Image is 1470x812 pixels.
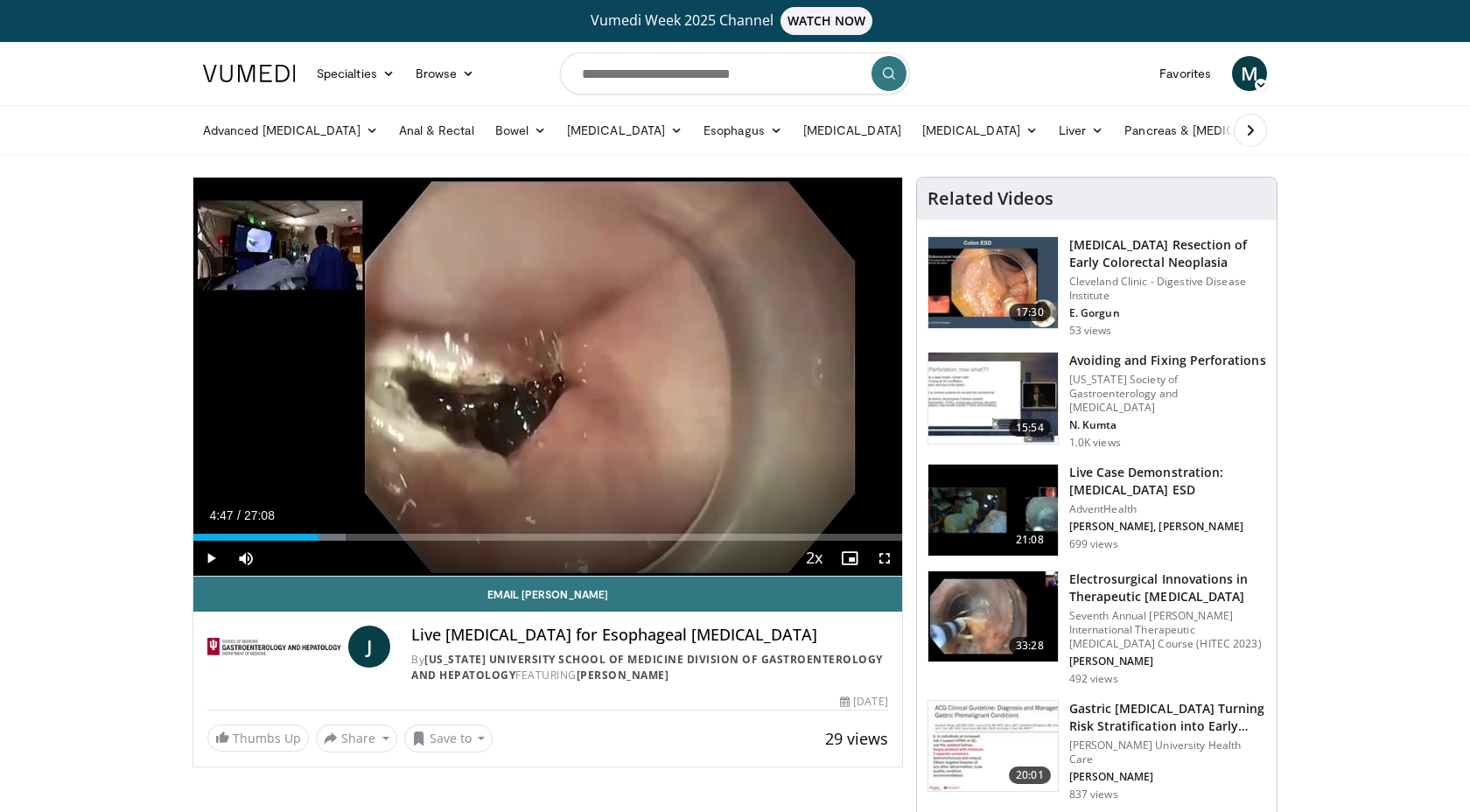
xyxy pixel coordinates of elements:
[1009,766,1051,784] span: 20:01
[1048,113,1114,148] a: Liver
[928,571,1058,662] img: 96ba4dcf-a084-408d-aab4-b40e80adc05e.150x105_q85_crop-smart_upscale.jpg
[203,65,296,82] img: VuMedi Logo
[927,188,1053,209] h4: Related Videos
[912,113,1048,148] a: [MEDICAL_DATA]
[927,570,1266,686] a: 33:28 Electrosurgical Innovations in Therapeutic [MEDICAL_DATA] Seventh Annual [PERSON_NAME] Inte...
[192,113,388,148] a: Advanced [MEDICAL_DATA]
[209,508,233,522] span: 4:47
[1069,373,1266,415] p: [US_STATE] Society of Gastroenterology and [MEDICAL_DATA]
[1232,56,1267,91] a: M
[193,534,902,541] div: Progress Bar
[840,694,887,710] div: [DATE]
[244,508,275,522] span: 27:08
[927,236,1266,338] a: 17:30 [MEDICAL_DATA] Resection of Early Colorectal Neoplasia Cleveland Clinic - Digestive Disease...
[1069,502,1266,516] p: AdventHealth
[348,626,390,668] a: J
[832,541,867,576] button: Enable picture-in-picture mode
[927,352,1266,450] a: 15:54 Avoiding and Fixing Perforations [US_STATE] Society of Gastroenterology and [MEDICAL_DATA] ...
[193,577,902,612] a: Email [PERSON_NAME]
[405,56,486,91] a: Browse
[577,668,669,682] a: [PERSON_NAME]
[228,541,263,576] button: Mute
[927,700,1266,801] a: 20:01 Gastric [MEDICAL_DATA] Turning Risk Stratification into Early… [PERSON_NAME] University Hea...
[1069,464,1266,499] h3: Live Case Demonstration: [MEDICAL_DATA] ESD
[825,728,888,749] span: 29 views
[306,56,405,91] a: Specialties
[1114,113,1319,148] a: Pancreas & [MEDICAL_DATA]
[1069,700,1266,735] h3: Gastric [MEDICAL_DATA] Turning Risk Stratification into Early…
[797,541,832,576] button: Playback Rate
[1069,654,1266,668] p: [PERSON_NAME]
[404,724,493,752] button: Save to
[1069,236,1266,271] h3: [MEDICAL_DATA] Resection of Early Colorectal Neoplasia
[411,626,887,645] h4: Live [MEDICAL_DATA] for Esophageal [MEDICAL_DATA]
[1009,304,1051,321] span: 17:30
[693,113,793,148] a: Esophagus
[927,464,1266,556] a: 21:08 Live Case Demonstration: [MEDICAL_DATA] ESD AdventHealth [PERSON_NAME], [PERSON_NAME] 699 v...
[485,113,556,148] a: Bowel
[1069,672,1118,686] p: 492 views
[1069,306,1266,320] p: E. Gorgun
[1149,56,1221,91] a: Favorites
[780,7,873,35] span: WATCH NOW
[1069,324,1112,338] p: 53 views
[1009,637,1051,654] span: 33:28
[1069,418,1266,432] p: N. Kumta
[1069,352,1266,369] h3: Avoiding and Fixing Perforations
[206,7,1264,35] a: Vumedi Week 2025 ChannelWATCH NOW
[1069,520,1266,534] p: [PERSON_NAME], [PERSON_NAME]
[560,52,910,94] input: Search topics, interventions
[928,237,1058,328] img: 2f3204fc-fe9c-4e55-bbc2-21ba8c8e5b61.150x105_q85_crop-smart_upscale.jpg
[928,353,1058,444] img: 72898348-5f58-481f-b4fc-d42b581af53e.150x105_q85_crop-smart_upscale.jpg
[193,178,902,577] video-js: Video Player
[556,113,693,148] a: [MEDICAL_DATA]
[928,701,1058,792] img: 7b169775-ea22-4582-9e13-9407799808ec.150x105_q85_crop-smart_upscale.jpg
[928,465,1058,556] img: b7c422a6-5ed6-4b17-acfb-21500b58f09e.150x105_q85_crop-smart_upscale.jpg
[867,541,902,576] button: Fullscreen
[1069,436,1121,450] p: 1.0K views
[411,652,887,683] div: By FEATURING
[388,113,485,148] a: Anal & Rectal
[1069,738,1266,766] p: [PERSON_NAME] University Health Care
[193,541,228,576] button: Play
[237,508,241,522] span: /
[207,626,341,668] img: Indiana University School of Medicine Division of Gastroenterology and Hepatology
[1069,770,1266,784] p: [PERSON_NAME]
[1069,609,1266,651] p: Seventh Annual [PERSON_NAME] International Therapeutic [MEDICAL_DATA] Course (HITEC 2023)
[1009,419,1051,437] span: 15:54
[411,652,883,682] a: [US_STATE] University School of Medicine Division of Gastroenterology and Hepatology
[793,113,912,148] a: [MEDICAL_DATA]
[316,724,397,752] button: Share
[1069,275,1266,303] p: Cleveland Clinic - Digestive Disease Institute
[207,724,309,752] a: Thumbs Up
[1069,537,1118,551] p: 699 views
[1009,531,1051,549] span: 21:08
[1069,787,1118,801] p: 837 views
[1069,570,1266,605] h3: Electrosurgical Innovations in Therapeutic [MEDICAL_DATA]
